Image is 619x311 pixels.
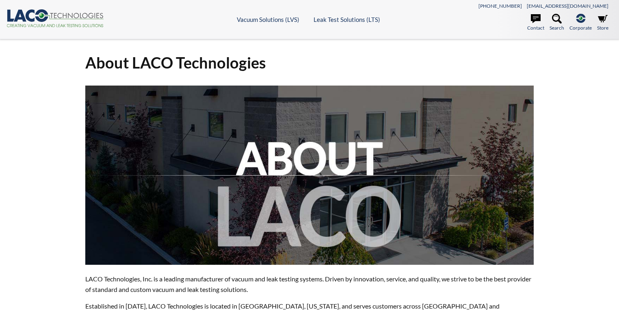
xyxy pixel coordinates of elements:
[237,16,299,23] a: Vacuum Solutions (LVS)
[527,3,608,9] a: [EMAIL_ADDRESS][DOMAIN_NAME]
[85,53,534,73] h1: About LACO Technologies
[569,24,592,32] span: Corporate
[314,16,380,23] a: Leak Test Solutions (LTS)
[85,86,534,264] img: about-laco.jpg
[527,14,544,32] a: Contact
[550,14,564,32] a: Search
[85,274,534,294] p: LACO Technologies, Inc. is a leading manufacturer of vacuum and leak testing systems. Driven by i...
[478,3,522,9] a: [PHONE_NUMBER]
[597,14,608,32] a: Store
